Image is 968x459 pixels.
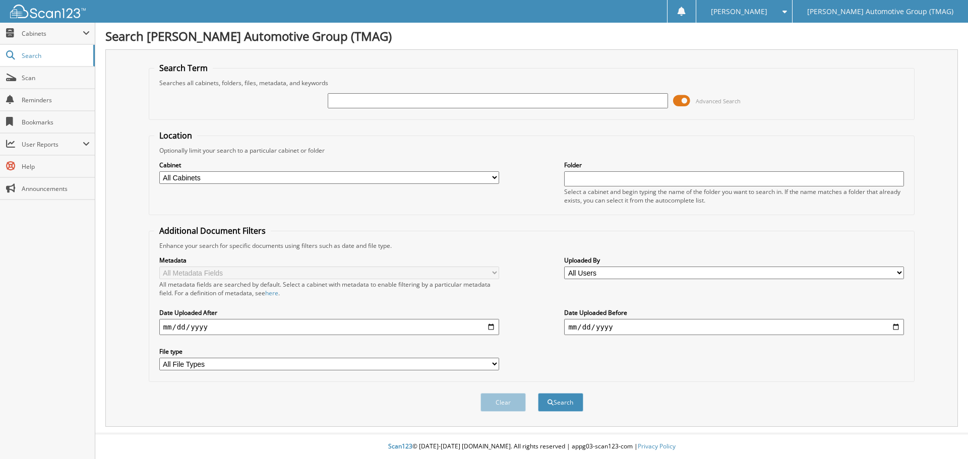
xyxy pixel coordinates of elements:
div: Enhance your search for specific documents using filters such as date and file type. [154,241,910,250]
span: Announcements [22,184,90,193]
label: Folder [564,161,904,169]
span: Cabinets [22,29,83,38]
label: Uploaded By [564,256,904,265]
span: [PERSON_NAME] [711,9,767,15]
span: Help [22,162,90,171]
button: Clear [480,393,526,412]
input: end [564,319,904,335]
div: Optionally limit your search to a particular cabinet or folder [154,146,910,155]
div: © [DATE]-[DATE] [DOMAIN_NAME]. All rights reserved | appg03-scan123-com | [95,434,968,459]
a: Privacy Policy [638,442,676,450]
label: Date Uploaded After [159,308,499,317]
legend: Location [154,130,197,141]
h1: Search [PERSON_NAME] Automotive Group (TMAG) [105,28,958,44]
div: All metadata fields are searched by default. Select a cabinet with metadata to enable filtering b... [159,280,499,297]
span: Scan123 [388,442,412,450]
button: Search [538,393,583,412]
label: Date Uploaded Before [564,308,904,317]
span: Scan [22,74,90,82]
legend: Search Term [154,62,213,74]
img: scan123-logo-white.svg [10,5,86,18]
div: Searches all cabinets, folders, files, metadata, and keywords [154,79,910,87]
label: Cabinet [159,161,499,169]
span: Search [22,51,88,60]
legend: Additional Document Filters [154,225,271,236]
a: here [265,289,278,297]
div: Select a cabinet and begin typing the name of the folder you want to search in. If the name match... [564,187,904,205]
label: File type [159,347,499,356]
span: [PERSON_NAME] Automotive Group (TMAG) [807,9,953,15]
span: Reminders [22,96,90,104]
span: Bookmarks [22,118,90,126]
span: User Reports [22,140,83,149]
label: Metadata [159,256,499,265]
input: start [159,319,499,335]
span: Advanced Search [696,97,741,105]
